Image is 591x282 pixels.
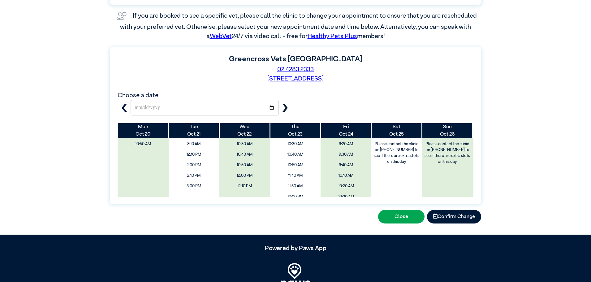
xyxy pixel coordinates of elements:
[323,161,369,170] span: 9:40 AM
[423,140,472,167] label: Please contact the clinic on [PHONE_NUMBER] to see if there are extra slots on this day
[321,123,371,138] th: Oct 24
[120,13,478,39] label: If you are booked to see a specific vet, please call the clinic to change your appointment to ens...
[272,182,318,191] span: 11:50 AM
[272,150,318,159] span: 10:40 AM
[229,55,362,63] label: Greencross Vets [GEOGRAPHIC_DATA]
[323,171,369,180] span: 10:10 AM
[308,33,357,39] a: Healthy Pets Plus
[222,171,268,180] span: 12:00 PM
[372,140,421,167] label: Please contact the clinic on [PHONE_NUMBER] to see if there are extra slots on this day
[272,193,318,202] span: 12:00 PM
[277,66,314,72] a: 02 4283 2333
[222,182,268,191] span: 12:10 PM
[222,161,268,170] span: 10:50 AM
[323,182,369,191] span: 10:20 AM
[272,171,318,180] span: 11:40 AM
[210,33,232,39] a: WebVet
[110,245,481,252] h5: Powered by Paws App
[323,140,369,149] span: 9:20 AM
[120,140,166,149] span: 10:50 AM
[378,210,425,223] button: Close
[118,92,158,98] label: Choose a date
[171,182,217,191] span: 3:00 PM
[371,123,422,138] th: Oct 25
[114,10,129,22] img: vet
[118,123,169,138] th: Oct 20
[171,161,217,170] span: 2:00 PM
[171,171,217,180] span: 2:10 PM
[272,140,318,149] span: 10:30 AM
[323,193,369,202] span: 10:30 AM
[171,150,217,159] span: 12:10 PM
[169,123,219,138] th: Oct 21
[267,76,324,82] a: [STREET_ADDRESS]
[222,140,268,149] span: 10:30 AM
[222,150,268,159] span: 10:40 AM
[323,150,369,159] span: 9:30 AM
[422,123,473,138] th: Oct 26
[171,140,217,149] span: 8:10 AM
[270,123,321,138] th: Oct 23
[427,210,481,223] button: Confirm Change
[272,161,318,170] span: 10:50 AM
[219,123,270,138] th: Oct 22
